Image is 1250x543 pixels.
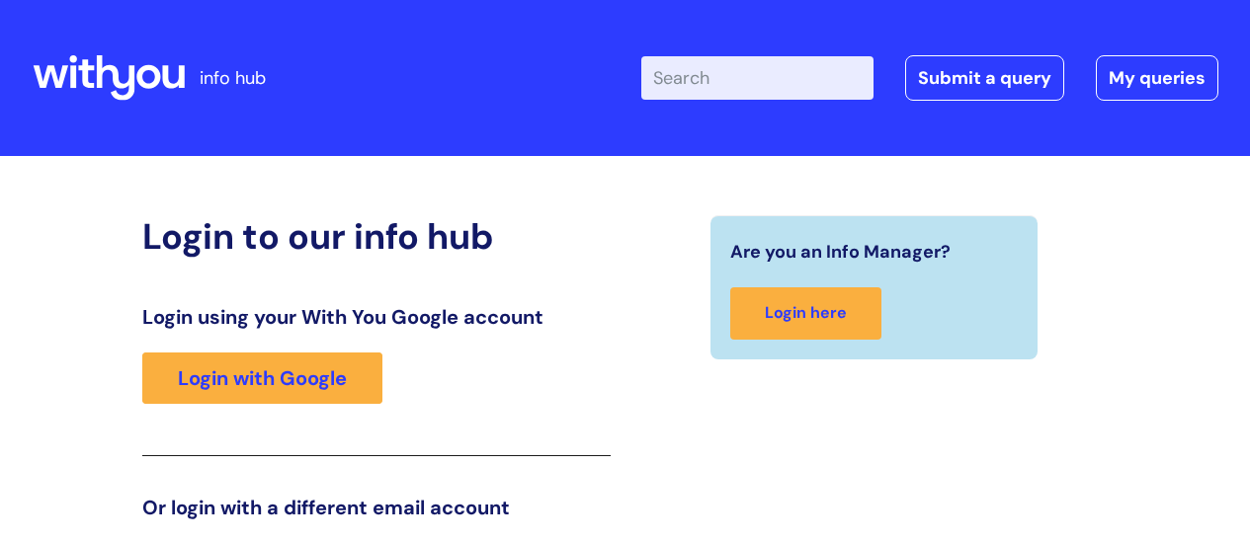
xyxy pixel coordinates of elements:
[142,305,611,329] h3: Login using your With You Google account
[142,496,611,519] h3: Or login with a different email account
[1096,55,1218,101] a: My queries
[641,56,874,100] input: Search
[730,287,881,340] a: Login here
[730,236,951,268] span: Are you an Info Manager?
[200,62,266,94] p: info hub
[142,215,611,258] h2: Login to our info hub
[905,55,1064,101] a: Submit a query
[142,352,382,404] a: Login with Google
